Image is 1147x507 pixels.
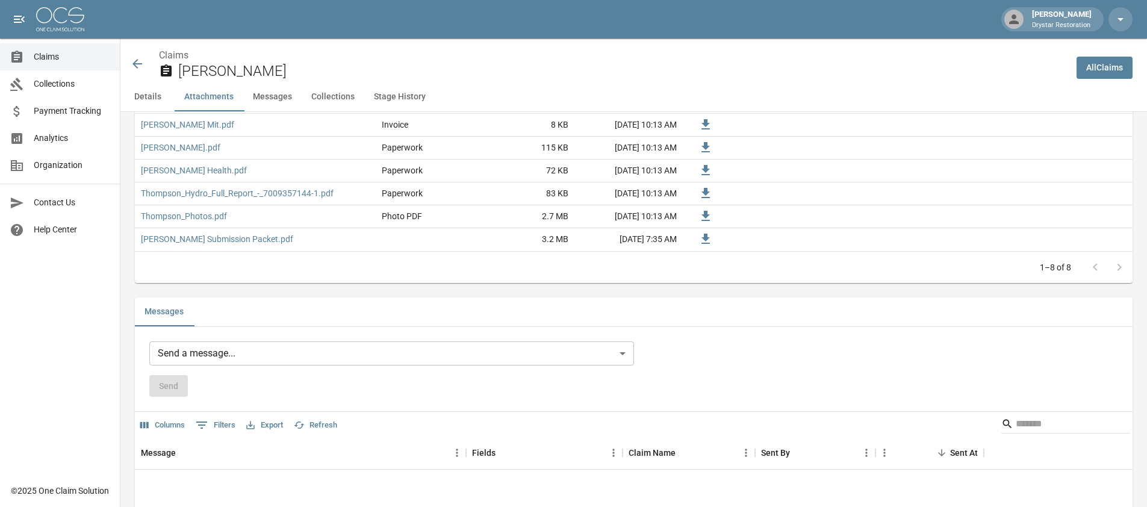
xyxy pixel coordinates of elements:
[34,159,110,172] span: Organization
[193,415,238,435] button: Show filters
[755,436,875,470] div: Sent By
[141,142,220,154] a: [PERSON_NAME].pdf
[484,182,574,205] div: 83 KB
[137,416,188,435] button: Select columns
[382,164,423,176] div: Paperwork
[34,105,110,117] span: Payment Tracking
[1077,57,1133,79] a: AllClaims
[141,210,227,222] a: Thompson_Photos.pdf
[141,233,293,245] a: [PERSON_NAME] Submission Packet.pdf
[382,119,408,131] div: Invoice
[243,416,286,435] button: Export
[382,210,422,222] div: Photo PDF
[484,228,574,251] div: 3.2 MB
[484,205,574,228] div: 2.7 MB
[7,7,31,31] button: open drawer
[176,444,193,461] button: Sort
[175,82,243,111] button: Attachments
[135,297,193,326] button: Messages
[141,164,247,176] a: [PERSON_NAME] Health.pdf
[291,416,340,435] button: Refresh
[1040,261,1071,273] p: 1–8 of 8
[574,228,683,251] div: [DATE] 7:35 AM
[141,187,334,199] a: Thompson_Hydro_Full_Report_-_7009357144-1.pdf
[34,196,110,209] span: Contact Us
[623,436,755,470] div: Claim Name
[629,436,676,470] div: Claim Name
[159,49,188,61] a: Claims
[141,119,234,131] a: [PERSON_NAME] Mit.pdf
[135,297,1133,326] div: related-list tabs
[34,51,110,63] span: Claims
[135,436,466,470] div: Message
[1032,20,1092,31] p: Drystar Restoration
[574,114,683,137] div: [DATE] 10:13 AM
[178,63,1067,80] h2: [PERSON_NAME]
[574,137,683,160] div: [DATE] 10:13 AM
[448,444,466,462] button: Menu
[36,7,84,31] img: ocs-logo-white-transparent.png
[875,436,984,470] div: Sent At
[11,485,109,497] div: © 2025 One Claim Solution
[484,160,574,182] div: 72 KB
[364,82,435,111] button: Stage History
[120,82,175,111] button: Details
[484,114,574,137] div: 8 KB
[1027,8,1096,30] div: [PERSON_NAME]
[472,436,496,470] div: Fields
[574,205,683,228] div: [DATE] 10:13 AM
[761,436,790,470] div: Sent By
[484,137,574,160] div: 115 KB
[875,444,894,462] button: Menu
[933,444,950,461] button: Sort
[857,444,875,462] button: Menu
[737,444,755,462] button: Menu
[676,444,692,461] button: Sort
[466,436,623,470] div: Fields
[1001,414,1130,436] div: Search
[605,444,623,462] button: Menu
[141,436,176,470] div: Message
[243,82,302,111] button: Messages
[34,223,110,236] span: Help Center
[574,160,683,182] div: [DATE] 10:13 AM
[34,132,110,145] span: Analytics
[302,82,364,111] button: Collections
[496,444,512,461] button: Sort
[950,436,978,470] div: Sent At
[574,182,683,205] div: [DATE] 10:13 AM
[149,341,634,365] div: Send a message...
[382,187,423,199] div: Paperwork
[382,142,423,154] div: Paperwork
[34,78,110,90] span: Collections
[120,82,1147,111] div: anchor tabs
[790,444,807,461] button: Sort
[159,48,1067,63] nav: breadcrumb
